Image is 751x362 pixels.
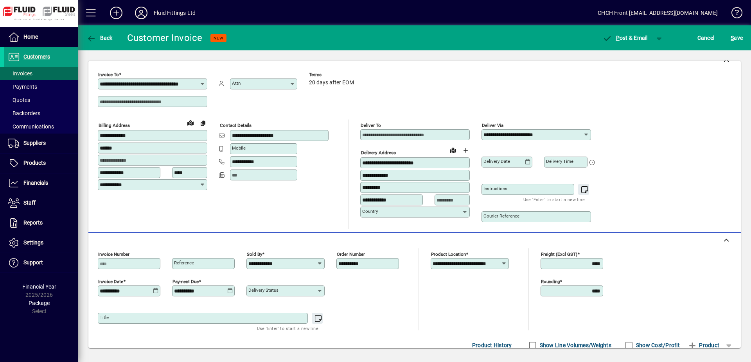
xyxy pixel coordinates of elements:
span: Back [86,35,113,41]
span: Cancel [697,32,715,44]
mat-label: Payment due [172,279,199,284]
span: Package [29,300,50,306]
button: Save [729,31,745,45]
button: Back [84,31,115,45]
mat-label: Mobile [232,145,246,151]
span: Backorders [8,110,40,116]
span: Staff [23,200,36,206]
span: Payments [8,84,37,90]
button: Copy to Delivery address [197,117,209,129]
a: Backorders [4,107,78,120]
span: Customers [23,53,50,60]
div: Fluid Fittings Ltd [154,7,196,19]
a: Reports [4,213,78,233]
a: Settings [4,233,78,253]
mat-label: Delivery time [546,159,573,164]
a: Suppliers [4,134,78,153]
span: Product History [472,339,512,351]
mat-label: Freight (excl GST) [541,251,577,257]
mat-label: Delivery status [248,287,278,293]
label: Show Line Volumes/Weights [538,341,611,349]
span: S [731,35,734,41]
mat-label: Invoice To [98,72,119,77]
span: Quotes [8,97,30,103]
mat-label: Title [100,315,109,320]
a: Staff [4,193,78,213]
span: Settings [23,239,43,246]
span: ave [731,32,743,44]
span: Support [23,259,43,266]
app-page-header-button: Back [78,31,121,45]
button: Choose address [459,144,472,157]
mat-label: Order number [337,251,365,257]
button: Profile [129,6,154,20]
button: Cancel [695,31,717,45]
button: Add [104,6,129,20]
span: Terms [309,72,356,77]
div: Customer Invoice [127,32,203,44]
mat-hint: Use 'Enter' to start a new line [523,195,585,204]
span: Reports [23,219,43,226]
mat-label: Invoice number [98,251,129,257]
mat-label: Product location [431,251,466,257]
mat-label: Deliver via [482,123,503,128]
a: Financials [4,173,78,193]
span: ost & Email [602,35,648,41]
span: Products [23,160,46,166]
a: Payments [4,80,78,93]
span: Product [688,339,719,351]
span: P [616,35,620,41]
span: Financial Year [22,284,56,290]
mat-label: Invoice date [98,279,123,284]
a: Support [4,253,78,273]
a: View on map [447,144,459,156]
label: Show Cost/Profit [634,341,680,349]
mat-label: Deliver To [361,123,381,128]
span: Home [23,34,38,40]
div: CHCH Front [EMAIL_ADDRESS][DOMAIN_NAME] [598,7,718,19]
a: Products [4,153,78,173]
mat-label: Rounding [541,279,560,284]
button: Post & Email [598,31,652,45]
span: Financials [23,180,48,186]
mat-label: Sold by [247,251,262,257]
a: View on map [184,116,197,129]
mat-label: Delivery date [483,159,510,164]
mat-label: Country [362,209,378,214]
span: Suppliers [23,140,46,146]
a: Home [4,27,78,47]
span: Invoices [8,70,32,77]
mat-hint: Use 'Enter' to start a new line [257,324,318,333]
a: Quotes [4,93,78,107]
a: Invoices [4,67,78,80]
a: Knowledge Base [726,2,741,27]
mat-label: Attn [232,80,241,86]
span: NEW [214,36,223,41]
button: Product History [469,338,515,352]
button: Product [684,338,723,352]
span: Communications [8,123,54,130]
span: 20 days after EOM [309,80,354,86]
mat-label: Instructions [483,186,507,191]
mat-label: Reference [174,260,194,266]
mat-label: Courier Reference [483,213,519,219]
a: Communications [4,120,78,133]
